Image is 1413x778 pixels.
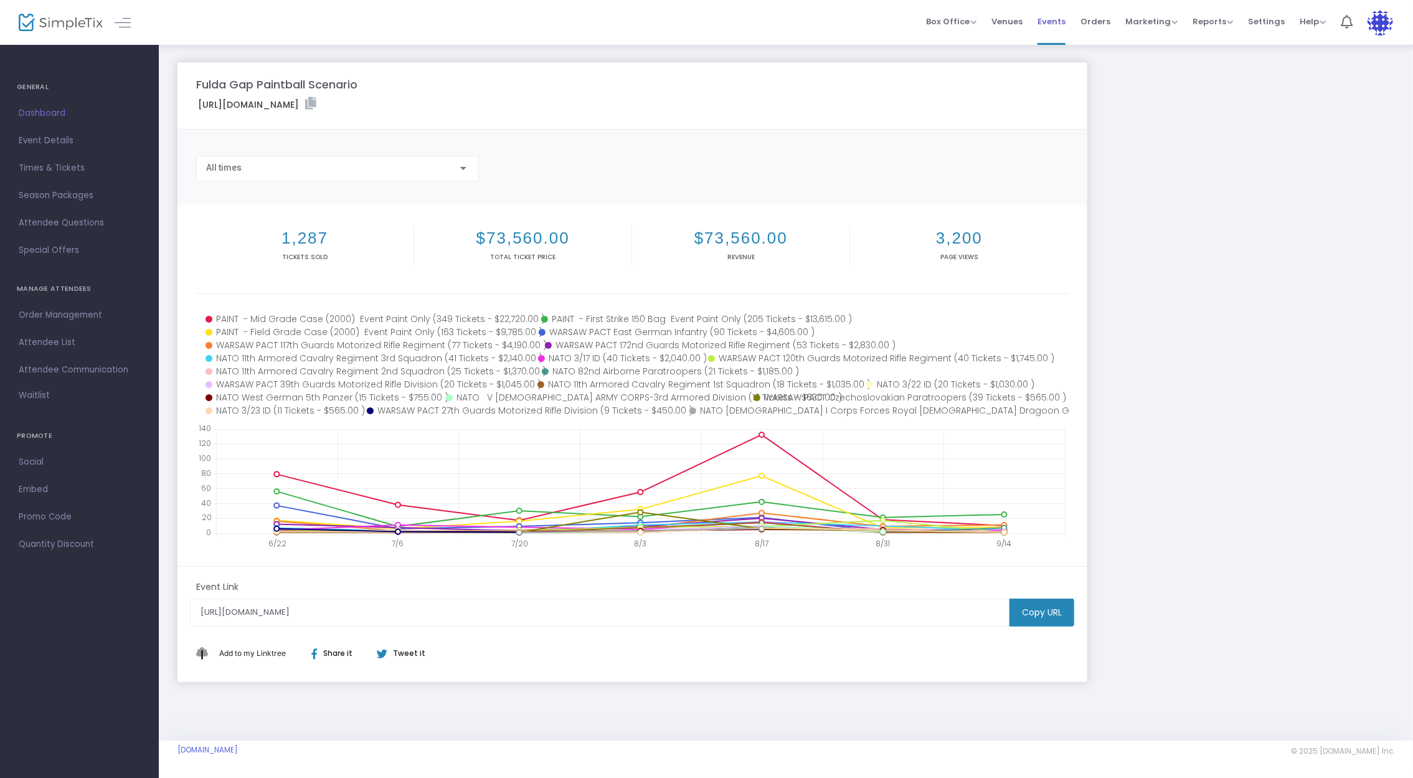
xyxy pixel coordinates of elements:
[1125,16,1178,27] span: Marketing
[1193,16,1233,27] span: Reports
[268,538,286,549] text: 6/22
[19,509,140,525] span: Promo Code
[199,437,211,448] text: 120
[19,307,140,323] span: Order Management
[196,76,357,93] m-panel-title: Fulda Gap Paintball Scenario
[196,581,239,594] m-panel-subtitle: Event Link
[1037,6,1066,37] span: Events
[19,362,140,378] span: Attendee Communication
[853,229,1066,248] h2: 3,200
[997,538,1012,549] text: 9/14
[392,538,404,549] text: 7/6
[177,745,238,755] a: [DOMAIN_NAME]
[19,187,140,204] span: Season Packages
[853,252,1066,262] p: Page Views
[991,6,1023,37] span: Venues
[635,229,847,248] h2: $73,560.00
[635,538,647,549] text: 8/3
[199,229,411,248] h2: 1,287
[417,252,629,262] p: Total Ticket Price
[755,538,768,549] text: 8/17
[1300,16,1326,27] span: Help
[1291,746,1394,756] span: © 2025 [DOMAIN_NAME] Inc.
[196,647,216,659] img: linktree
[17,277,142,301] h4: MANAGE ATTENDEES
[19,242,140,259] span: Special Offers
[19,454,140,470] span: Social
[201,467,211,478] text: 80
[206,163,242,173] span: All times
[926,16,976,27] span: Box Office
[19,133,140,149] span: Event Details
[19,215,140,231] span: Attendee Questions
[19,160,140,176] span: Times & Tickets
[199,252,411,262] p: Tickets sold
[199,452,211,463] text: 100
[19,105,140,121] span: Dashboard
[198,97,316,111] label: [URL][DOMAIN_NAME]
[202,512,212,523] text: 20
[299,648,376,659] div: Share it
[19,389,50,402] span: Waitlist
[216,638,289,668] button: Add This to My Linktree
[199,423,211,434] text: 140
[206,527,211,538] text: 0
[635,252,847,262] p: Revenue
[219,648,286,658] span: Add to my Linktree
[17,424,142,448] h4: PROMOTE
[876,538,890,549] text: 8/31
[1080,6,1110,37] span: Orders
[417,229,629,248] h2: $73,560.00
[19,482,140,498] span: Embed
[364,648,432,659] div: Tweet it
[201,482,211,493] text: 60
[17,75,142,100] h4: GENERAL
[19,536,140,553] span: Quantity Discount
[19,334,140,351] span: Attendee List
[201,497,211,508] text: 40
[1009,599,1074,627] m-button: Copy URL
[511,538,528,549] text: 7/20
[1248,6,1285,37] span: Settings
